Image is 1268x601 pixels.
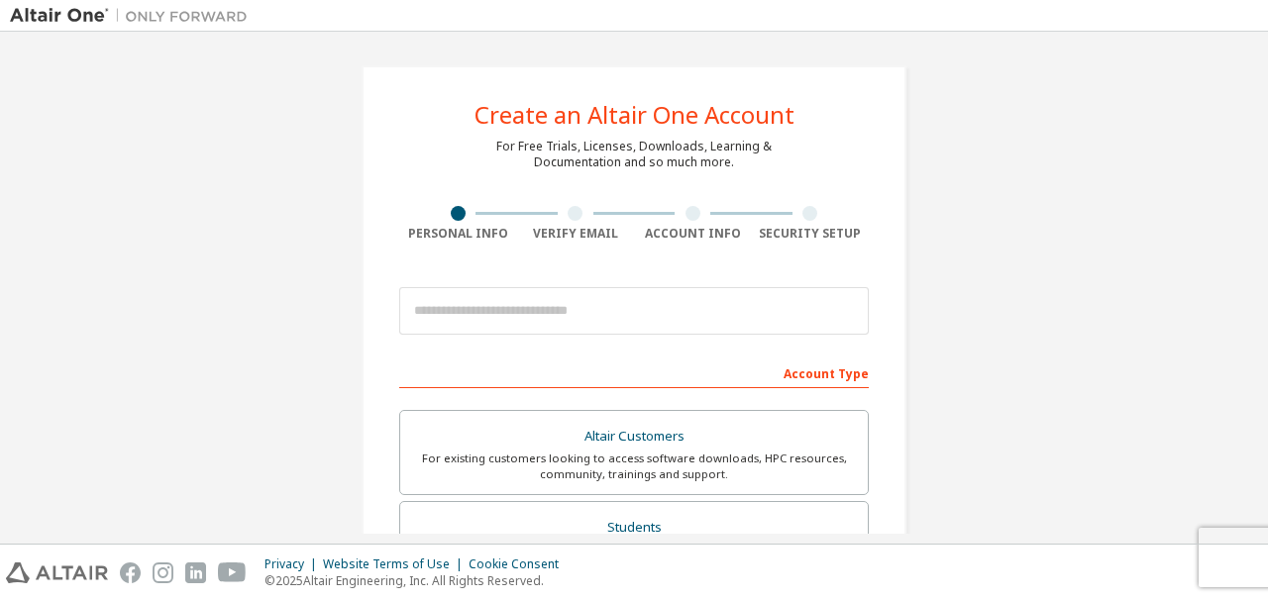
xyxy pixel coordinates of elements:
p: © 2025 Altair Engineering, Inc. All Rights Reserved. [264,572,571,589]
img: facebook.svg [120,562,141,583]
img: youtube.svg [218,562,247,583]
div: Privacy [264,556,323,572]
div: Altair Customers [412,423,856,451]
img: linkedin.svg [185,562,206,583]
div: Cookie Consent [469,556,571,572]
div: Website Terms of Use [323,556,469,572]
div: Account Info [634,226,752,242]
div: Students [412,514,856,542]
div: For existing customers looking to access software downloads, HPC resources, community, trainings ... [412,451,856,482]
div: Security Setup [752,226,870,242]
div: Create an Altair One Account [475,103,794,127]
img: Altair One [10,6,258,26]
img: instagram.svg [153,562,173,583]
div: Verify Email [517,226,635,242]
div: For Free Trials, Licenses, Downloads, Learning & Documentation and so much more. [496,139,772,170]
div: Account Type [399,356,869,388]
div: Personal Info [399,226,517,242]
img: altair_logo.svg [6,562,108,583]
